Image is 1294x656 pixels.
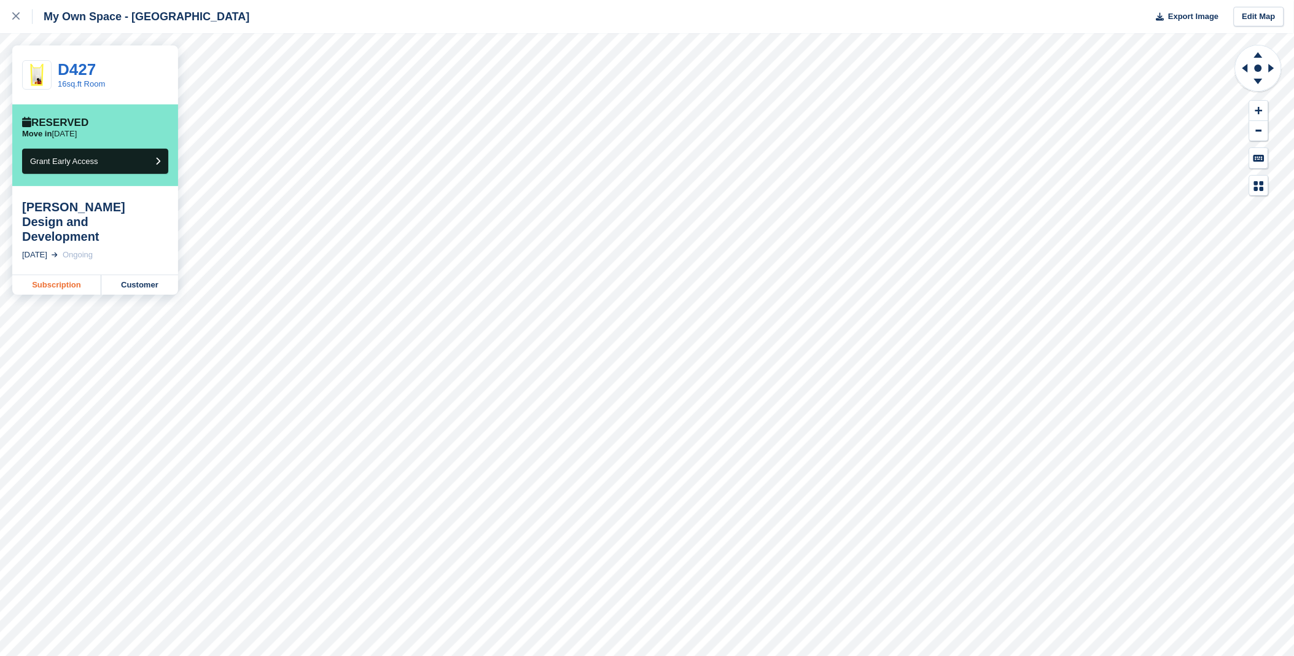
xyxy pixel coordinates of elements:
[1168,10,1218,23] span: Export Image
[22,129,52,138] span: Move in
[30,157,98,166] span: Grant Early Access
[58,60,96,79] a: D427
[22,117,88,129] div: Reserved
[1234,7,1284,27] a: Edit Map
[101,275,178,295] a: Customer
[1250,176,1268,196] button: Map Legend
[58,79,105,88] a: 16sq.ft Room
[23,61,51,89] img: 16ft-storage-room-front-2.png
[1250,148,1268,168] button: Keyboard Shortcuts
[22,149,168,174] button: Grant Early Access
[1250,121,1268,141] button: Zoom Out
[22,129,77,139] p: [DATE]
[52,252,58,257] img: arrow-right-light-icn-cde0832a797a2874e46488d9cf13f60e5c3a73dbe684e267c42b8395dfbc2abf.svg
[63,249,93,261] div: Ongoing
[22,200,168,244] div: [PERSON_NAME] Design and Development
[1149,7,1219,27] button: Export Image
[12,275,101,295] a: Subscription
[22,249,47,261] div: [DATE]
[33,9,249,24] div: My Own Space - [GEOGRAPHIC_DATA]
[1250,101,1268,121] button: Zoom In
